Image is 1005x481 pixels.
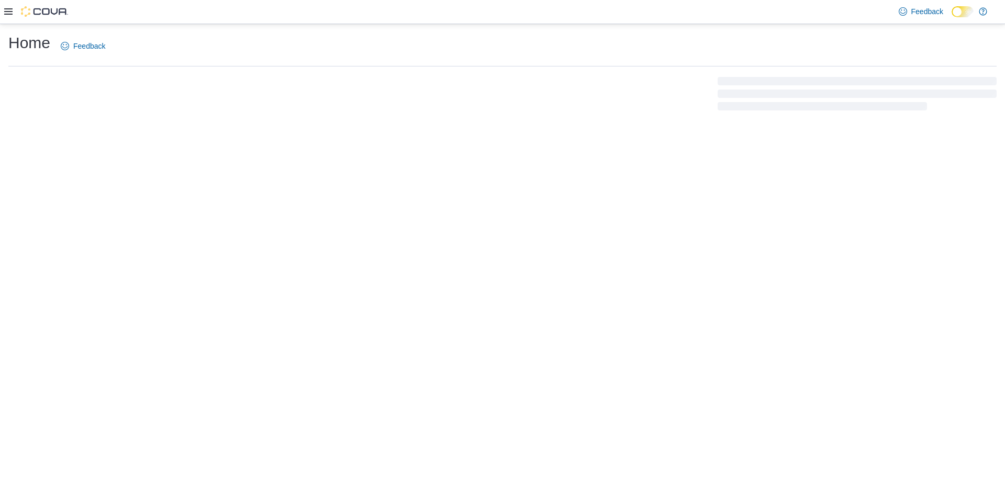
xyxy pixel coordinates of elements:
[718,79,997,113] span: Loading
[57,36,109,57] a: Feedback
[73,41,105,51] span: Feedback
[21,6,68,17] img: Cova
[952,17,952,18] span: Dark Mode
[8,32,50,53] h1: Home
[895,1,947,22] a: Feedback
[952,6,974,17] input: Dark Mode
[911,6,943,17] span: Feedback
